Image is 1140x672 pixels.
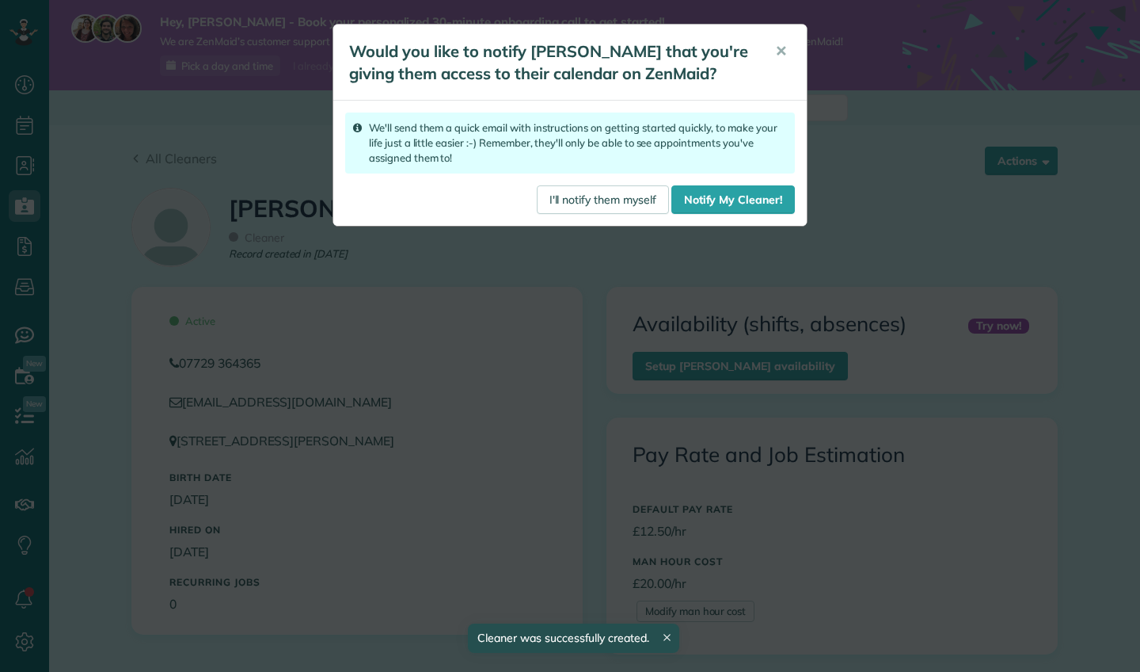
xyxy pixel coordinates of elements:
[468,624,679,653] div: Cleaner was successfully created.
[349,40,753,85] h5: Would you like to notify [PERSON_NAME] that you're giving them access to their calendar on ZenMaid?
[671,185,795,214] a: Notify My Cleaner!
[537,185,669,214] a: I'll notify them myself
[775,42,787,60] span: ✕
[345,113,795,174] div: We'll send them a quick email with instructions on getting started quickly, to make your life jus...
